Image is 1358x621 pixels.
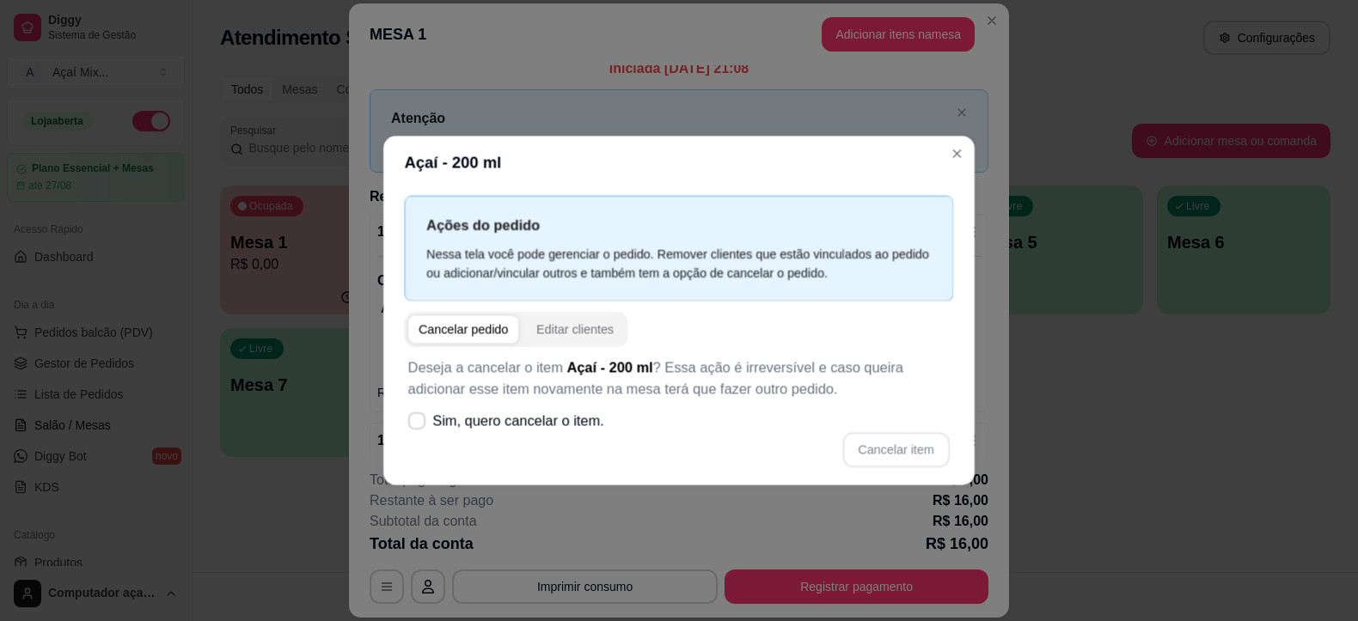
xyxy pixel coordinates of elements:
[426,244,932,283] div: Nessa tela você pode gerenciar o pedido. Remover clientes que estão vinculados ao pedido ou adici...
[426,215,932,237] p: Ações do pedido
[419,320,508,338] div: Cancelar pedido
[383,137,975,189] header: Açaí - 200 ml
[408,357,951,399] p: Deseja a cancelar o item ? Essa ação é irreversível e caso queira adicionar esse item novamente n...
[432,410,603,431] span: Sim, quero cancelar o item.
[536,320,614,338] div: Editar clientes
[567,360,653,374] span: Açaí - 200 ml
[943,140,971,168] button: Close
